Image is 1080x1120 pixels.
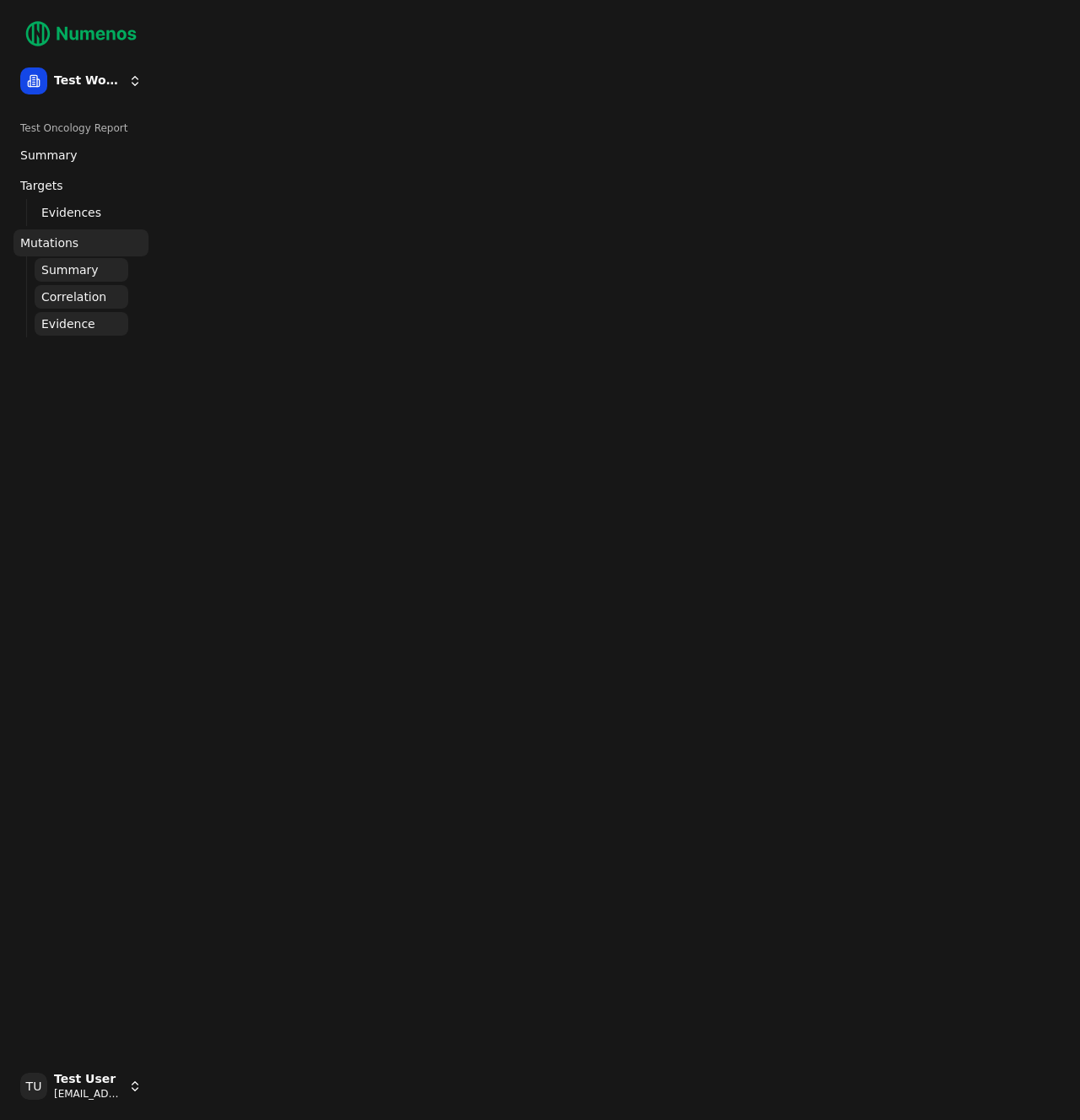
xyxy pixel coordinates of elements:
[35,258,128,282] a: Summary
[41,288,106,305] span: Correlation
[20,147,78,164] span: Summary
[41,204,101,221] span: Evidences
[13,229,148,256] a: Mutations
[13,142,148,169] a: Summary
[54,73,121,89] span: Test Workspace
[54,1087,121,1101] span: [EMAIL_ADDRESS]
[20,1073,47,1100] span: TU
[35,312,128,336] a: Evidence
[13,115,148,142] div: Test Oncology Report
[13,172,148,199] a: Targets
[35,285,128,309] a: Correlation
[20,177,63,194] span: Targets
[41,261,99,278] span: Summary
[20,234,78,251] span: Mutations
[13,61,148,101] button: Test Workspace
[41,315,95,332] span: Evidence
[54,1072,121,1087] span: Test User
[13,13,148,54] img: Numenos
[13,1066,148,1107] button: TUTest User[EMAIL_ADDRESS]
[35,201,128,224] a: Evidences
